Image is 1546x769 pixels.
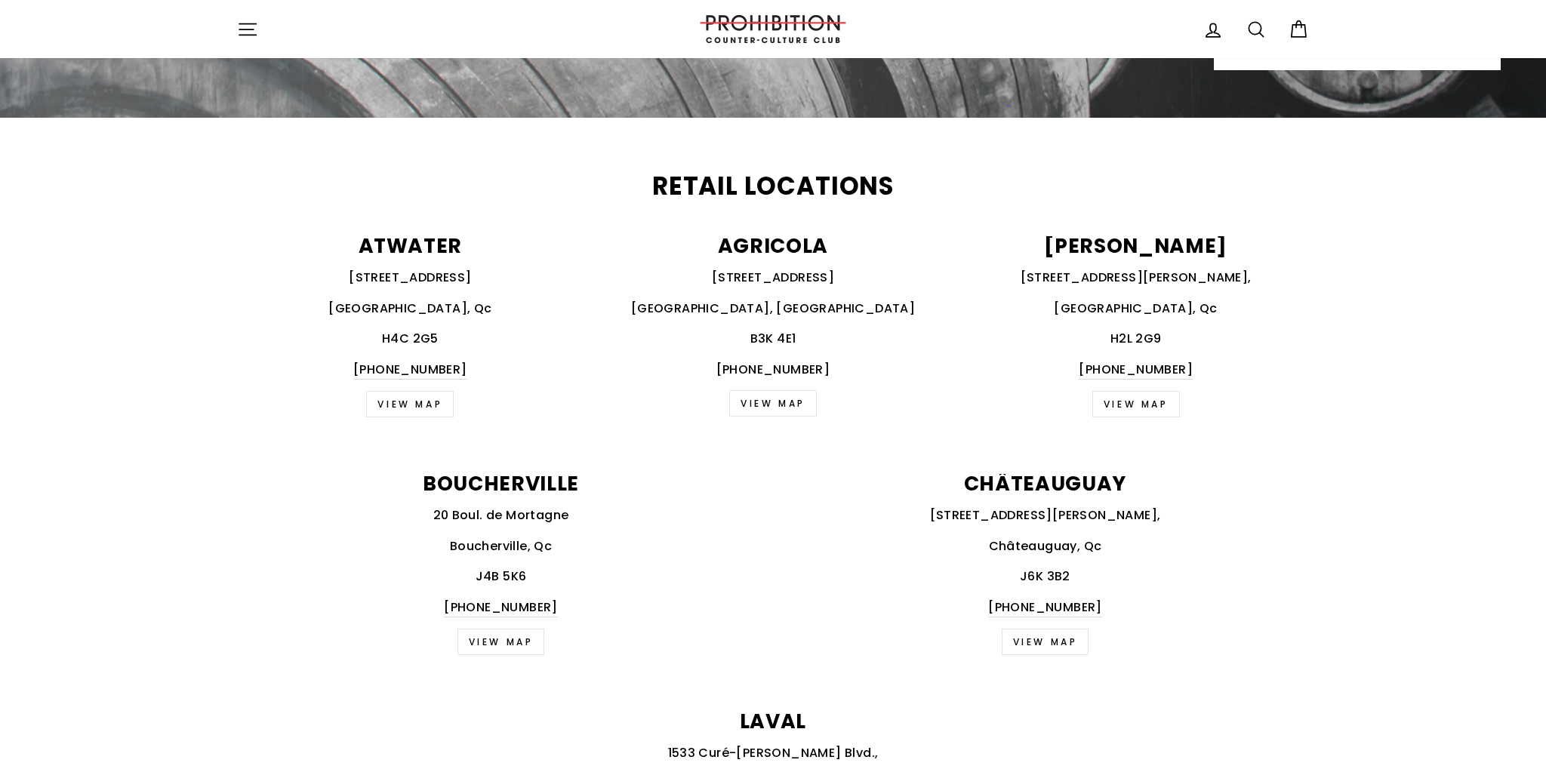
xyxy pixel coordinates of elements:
[237,299,584,318] p: [GEOGRAPHIC_DATA], Qc
[237,329,584,349] p: H4C 2G5
[366,391,454,417] a: VIEW MAP
[237,174,1309,199] h2: Retail Locations
[781,474,1309,494] p: CHÂTEAUGUAY
[781,567,1309,586] p: J6K 3B2
[988,598,1102,618] a: [PHONE_NUMBER]
[457,629,545,655] a: view map
[237,236,584,257] p: ATWATER
[237,506,765,525] p: 20 Boul. de Mortagne
[237,474,765,494] p: BOUCHERVILLE
[962,268,1309,288] p: [STREET_ADDRESS][PERSON_NAME],
[237,268,584,288] p: [STREET_ADDRESS]
[600,299,947,318] p: [GEOGRAPHIC_DATA], [GEOGRAPHIC_DATA]
[444,598,558,618] a: [PHONE_NUMBER]
[600,268,947,288] p: [STREET_ADDRESS]
[729,390,817,417] a: VIEW MAP
[1002,629,1089,655] a: view map
[1092,391,1180,417] a: view map
[237,567,765,586] p: J4B 5K6
[600,329,947,349] p: B3K 4E1
[962,299,1309,318] p: [GEOGRAPHIC_DATA], Qc
[237,537,765,556] p: Boucherville, Qc
[600,236,947,257] p: AGRICOLA
[781,506,1309,525] p: [STREET_ADDRESS][PERSON_NAME],
[353,360,467,380] a: [PHONE_NUMBER]
[237,743,1309,763] p: 1533 Curé-[PERSON_NAME] Blvd.,
[962,329,1309,349] p: H2L 2G9
[1079,360,1193,380] a: [PHONE_NUMBER]
[237,712,1309,732] p: LAVAL
[698,15,848,43] img: PROHIBITION COUNTER-CULTURE CLUB
[781,537,1309,556] p: Châteauguay, Qc
[962,236,1309,257] p: [PERSON_NAME]
[600,360,947,380] p: [PHONE_NUMBER]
